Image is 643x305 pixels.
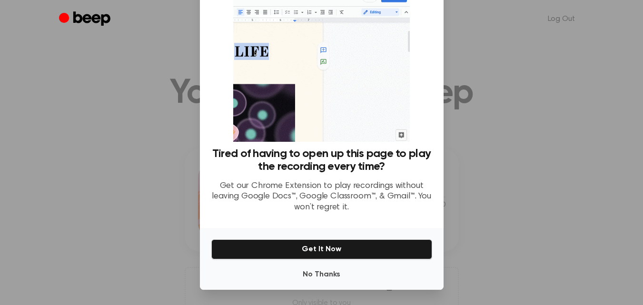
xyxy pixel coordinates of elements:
[538,8,584,30] a: Log Out
[211,239,432,259] button: Get It Now
[211,148,432,173] h3: Tired of having to open up this page to play the recording every time?
[211,181,432,213] p: Get our Chrome Extension to play recordings without leaving Google Docs™, Google Classroom™, & Gm...
[211,265,432,284] button: No Thanks
[59,10,113,29] a: Beep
